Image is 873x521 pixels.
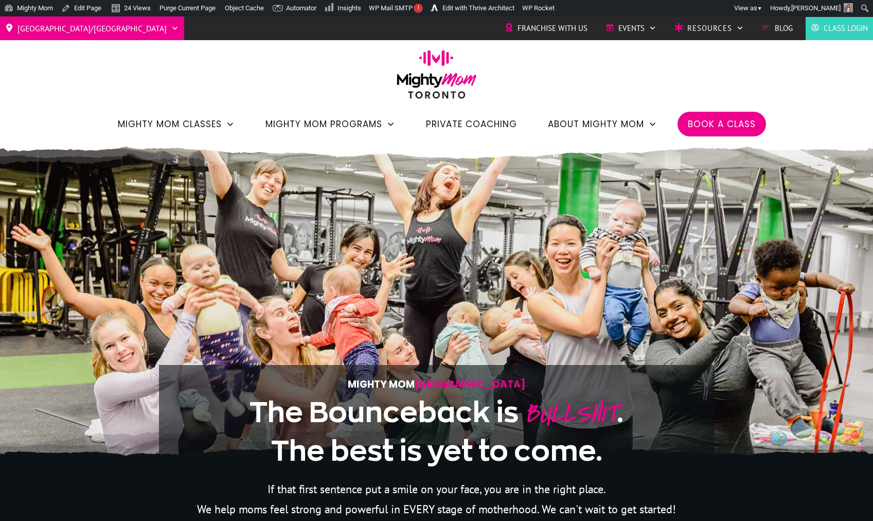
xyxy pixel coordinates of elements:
a: About Mighty Mom [548,115,657,133]
span: Mighty Mom Programs [265,115,382,133]
a: Blog [762,21,793,36]
span: The Bounceback is [250,396,519,427]
span: If that first sentence put a smile on your face, you are in the right place. [268,482,606,496]
span: ! [414,4,423,13]
span: Class Login [824,21,868,36]
a: [GEOGRAPHIC_DATA]/[GEOGRAPHIC_DATA] [5,20,179,37]
span: We help moms feel strong and powerful in EVERY stage of motherhood. We can't wait to get started! [197,502,676,516]
a: Resources [674,21,744,36]
a: Mighty Mom Programs [265,115,395,133]
span: [GEOGRAPHIC_DATA]/[GEOGRAPHIC_DATA] [17,20,167,37]
span: About Mighty Mom [548,115,644,133]
span: Resources [687,21,732,36]
img: mightymom-logo-toronto [391,50,482,106]
span: ▼ [757,5,762,12]
a: Events [605,21,656,36]
a: Book a Class [688,115,756,133]
h1: . [190,394,683,469]
span: [PERSON_NAME] [791,4,841,12]
a: Class Login [811,21,868,36]
a: Private Coaching [426,115,517,133]
a: Mighty Mom Classes [118,115,235,133]
a: Franchise with Us [505,21,587,36]
span: Mighty Mom Classes [118,115,222,133]
span: Blog [775,21,793,36]
span: [GEOGRAPHIC_DATA] [415,377,526,391]
span: BULLSHIT [524,394,617,433]
p: Mighty Mom [190,376,683,393]
span: The best is yet to come. [271,435,602,466]
span: Franchise with Us [518,21,587,36]
span: Events [618,21,645,36]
